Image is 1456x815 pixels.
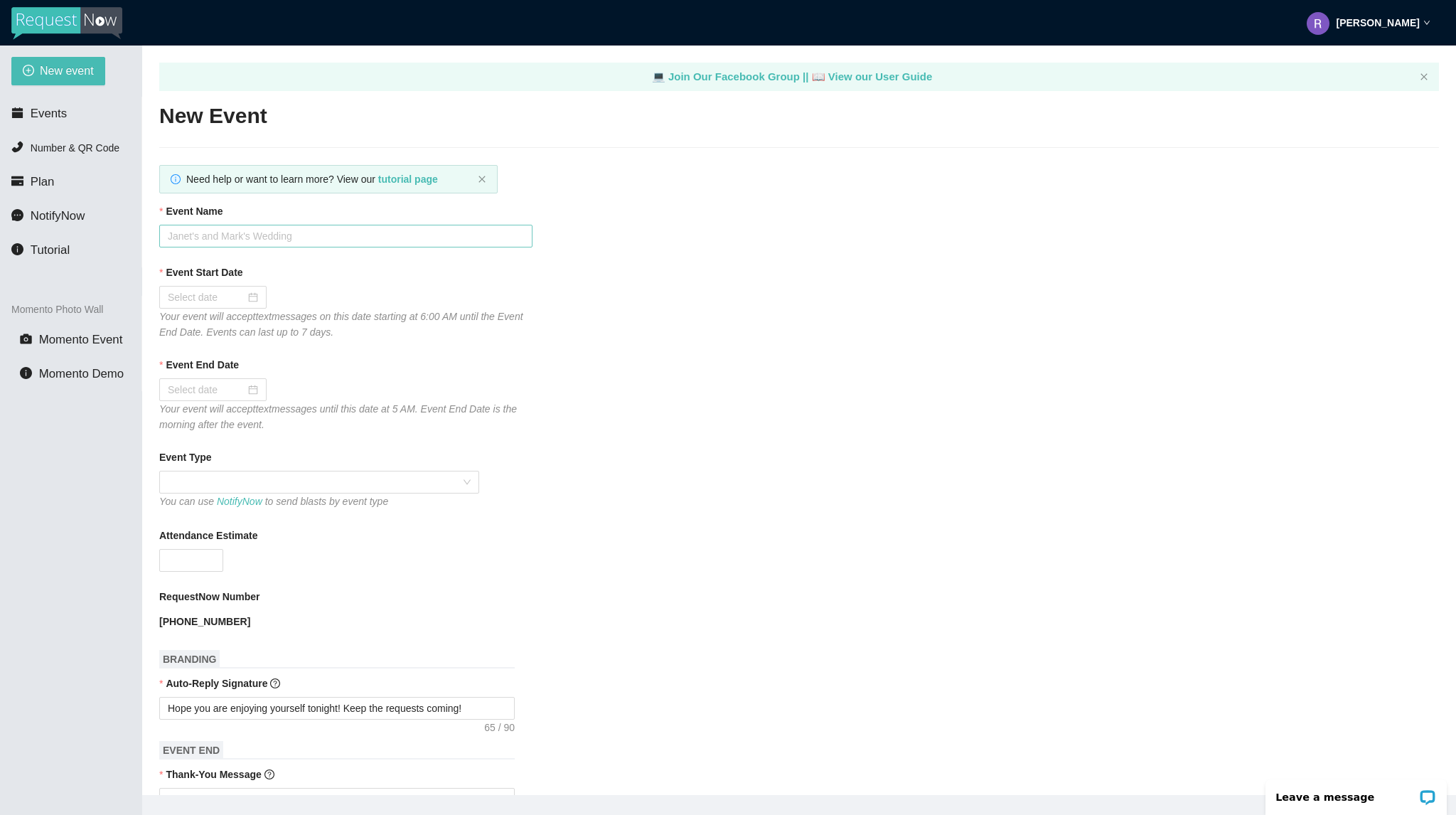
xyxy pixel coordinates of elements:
[11,209,23,221] span: message
[166,357,239,373] b: Event End Date
[168,289,245,305] input: Select date
[1423,19,1430,26] span: down
[31,243,70,257] span: Tutorial
[31,142,119,154] span: Number & QR Code
[166,265,242,280] b: Event Start Date
[159,449,212,465] b: Event Type
[20,367,32,379] span: info-circle
[11,175,23,187] span: credit-card
[812,70,933,82] a: laptop View our User Guide
[159,697,515,720] textarea: Hope you are enjoying yourself tonight! Keep the requests coming!
[159,102,1439,131] h2: New Event
[20,333,32,345] span: camera
[11,57,105,85] button: plus-circleNew event
[159,403,517,430] i: Your event will accept text messages until this date at 5 AM. Event End Date is the morning after...
[166,203,223,219] b: Event Name
[217,496,262,507] a: NotifyNow
[40,62,94,80] span: New event
[1420,73,1428,82] button: close
[270,678,280,688] span: question-circle
[166,769,261,780] b: Thank-You Message
[159,311,523,338] i: Your event will accept text messages on this date starting at 6:00 AM until the Event End Date. E...
[31,107,67,120] span: Events
[159,225,532,247] input: Janet's and Mark's Wedding
[159,616,250,627] b: [PHONE_NUMBER]
[11,141,23,153] span: phone
[159,528,257,543] b: Attendance Estimate
[159,741,223,760] span: EVENT END
[171,174,181,184] span: info-circle
[1420,73,1428,81] span: close
[1337,17,1420,28] strong: [PERSON_NAME]
[378,174,438,185] a: tutorial page
[159,650,220,668] span: BRANDING
[1307,12,1329,35] img: ACg8ocLhAggMDWVDA1eU7qfC_nloOBVBCGhvJMARlLUlK9ib3iztmA=s96-c
[478,175,486,184] button: close
[159,494,479,509] div: You can use to send blasts by event type
[31,175,55,188] span: Plan
[168,382,245,398] input: Select date
[39,367,124,380] span: Momento Demo
[652,70,665,82] span: laptop
[11,107,23,119] span: calendar
[39,333,123,346] span: Momento Event
[11,7,122,40] img: RequestNow
[31,209,85,223] span: NotifyNow
[1256,770,1456,815] iframe: LiveChat chat widget
[186,174,438,185] span: Need help or want to learn more? View our
[264,769,274,779] span: question-circle
[166,678,267,689] b: Auto-Reply Signature
[11,243,23,255] span: info-circle
[23,65,34,78] span: plus-circle
[159,589,260,604] b: RequestNow Number
[652,70,812,82] a: laptop Join Our Facebook Group ||
[812,70,825,82] span: laptop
